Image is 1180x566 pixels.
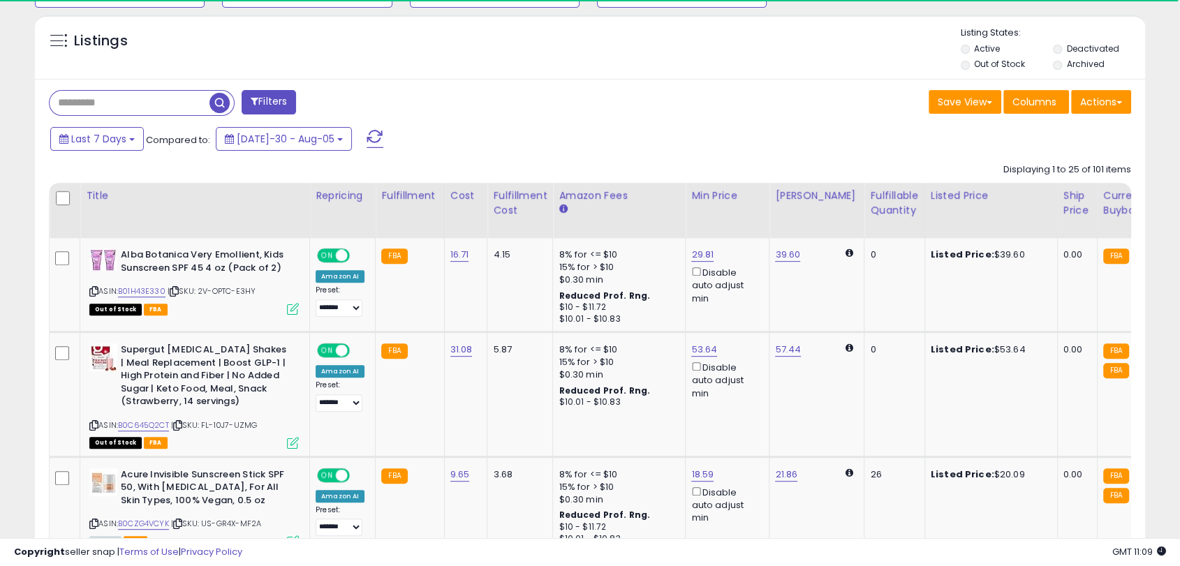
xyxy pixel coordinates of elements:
[931,248,1047,261] div: $39.60
[559,301,674,313] div: $10 - $11.72
[559,261,674,274] div: 15% for > $10
[691,265,758,305] div: Disable auto adjust min
[168,285,256,297] span: | SKU: 2V-OPTC-E3HY
[559,509,650,521] b: Reduced Prof. Rng.
[119,545,179,558] a: Terms of Use
[775,343,801,357] a: 57.44
[450,188,482,203] div: Cost
[381,468,407,484] small: FBA
[931,188,1052,203] div: Listed Price
[450,343,473,357] a: 31.08
[559,368,674,381] div: $0.30 min
[316,380,364,412] div: Preset:
[559,385,650,396] b: Reduced Prof. Rng.
[559,290,650,301] b: Reduced Prof. Rng.
[1071,90,1131,114] button: Actions
[559,313,674,325] div: $10.01 - $10.83
[348,345,370,357] span: OFF
[89,437,142,449] span: All listings that are currently out of stock and unavailable for purchase on Amazon
[381,343,407,359] small: FBA
[559,203,567,216] small: Amazon Fees.
[318,469,336,481] span: ON
[71,132,126,146] span: Last 7 Days
[121,248,290,278] b: Alba Botanica Very Emollient, Kids Sunscreen SPF 45 4 oz (Pack of 2)
[1003,90,1069,114] button: Columns
[974,58,1025,70] label: Out of Stock
[775,248,800,262] a: 39.60
[237,132,334,146] span: [DATE]-30 - Aug-05
[559,396,674,408] div: $10.01 - $10.83
[1103,363,1129,378] small: FBA
[171,419,257,431] span: | SKU: FL-10J7-UZMG
[493,248,542,261] div: 4.15
[559,493,674,506] div: $0.30 min
[870,343,913,356] div: 0
[1103,248,1129,264] small: FBA
[89,343,117,371] img: 41SI1PAjy6L._SL40_.jpg
[559,343,674,356] div: 8% for <= $10
[691,248,714,262] a: 29.81
[1063,468,1086,481] div: 0.00
[144,437,168,449] span: FBA
[1003,163,1131,177] div: Displaying 1 to 25 of 101 items
[89,343,299,447] div: ASIN:
[318,345,336,357] span: ON
[1067,58,1105,70] label: Archived
[14,545,65,558] strong: Copyright
[559,356,674,368] div: 15% for > $10
[691,468,714,482] a: 18.59
[691,359,758,400] div: Disable auto adjust min
[493,188,547,218] div: Fulfillment Cost
[974,43,1000,54] label: Active
[1063,343,1086,356] div: 0.00
[121,468,290,511] b: Acure Invisible Sunscreen Stick SPF 50, With [MEDICAL_DATA], For All Skin Types, 100% Vegan, 0.5 oz
[450,248,469,262] a: 16.71
[493,468,542,481] div: 3.68
[144,304,168,315] span: FBA
[316,270,364,283] div: Amazon AI
[931,468,1047,481] div: $20.09
[1103,468,1129,484] small: FBA
[559,248,674,261] div: 8% for <= $10
[961,27,1145,40] p: Listing States:
[691,188,763,203] div: Min Price
[118,419,169,431] a: B0C645Q2CT
[775,188,858,203] div: [PERSON_NAME]
[146,133,210,147] span: Compared to:
[559,481,674,493] div: 15% for > $10
[316,365,364,378] div: Amazon AI
[216,127,352,151] button: [DATE]-30 - Aug-05
[870,248,913,261] div: 0
[559,521,674,533] div: $10 - $11.72
[1012,95,1056,109] span: Columns
[870,468,913,481] div: 26
[86,188,304,203] div: Title
[348,469,370,481] span: OFF
[931,248,994,261] b: Listed Price:
[121,343,290,412] b: Supergut [MEDICAL_DATA] Shakes | Meal Replacement | Boost GLP-1 | High Protein and Fiber | No Add...
[74,31,128,51] h5: Listings
[929,90,1001,114] button: Save View
[559,468,674,481] div: 8% for <= $10
[118,285,165,297] a: B01H43E330
[316,285,364,317] div: Preset:
[89,248,117,271] img: 41zLDGrr2FL._SL40_.jpg
[870,188,918,218] div: Fulfillable Quantity
[1112,545,1166,558] span: 2025-08-13 11:09 GMT
[691,343,717,357] a: 53.64
[381,188,438,203] div: Fulfillment
[89,248,299,313] div: ASIN:
[1103,188,1175,218] div: Current Buybox Price
[1103,343,1129,359] small: FBA
[316,505,364,537] div: Preset:
[50,127,144,151] button: Last 7 Days
[691,484,758,525] div: Disable auto adjust min
[316,490,364,502] div: Amazon AI
[931,468,994,481] b: Listed Price:
[381,248,407,264] small: FBA
[242,90,296,114] button: Filters
[450,468,470,482] a: 9.65
[1067,43,1119,54] label: Deactivated
[931,343,1047,356] div: $53.64
[89,468,117,496] img: 41gj5ZYyErL._SL40_.jpg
